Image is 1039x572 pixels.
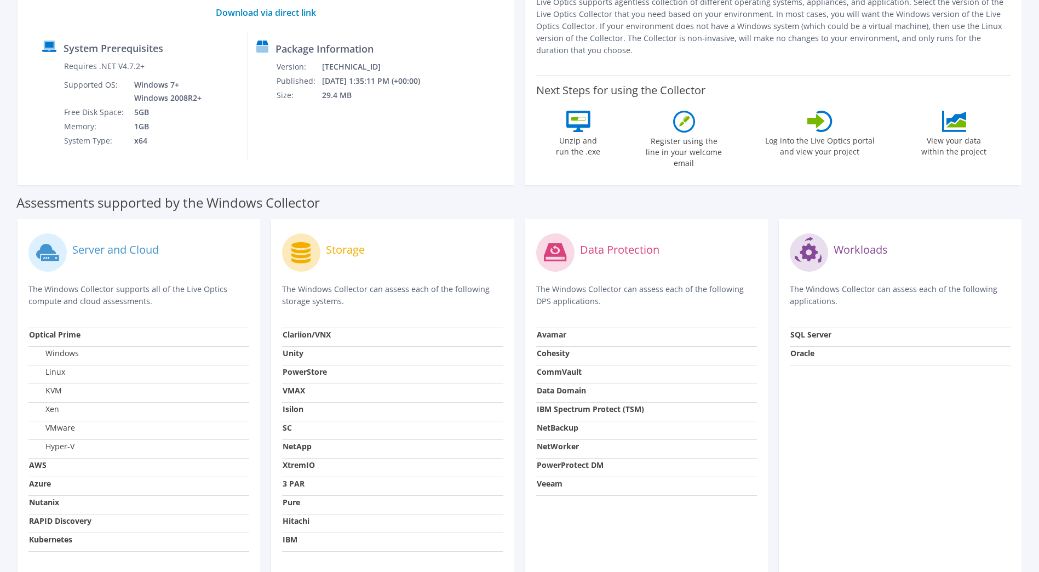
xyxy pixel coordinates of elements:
[126,78,204,105] td: Windows 7+ Windows 2008R2+
[537,422,578,433] strong: NetBackup
[126,134,204,148] td: x64
[275,43,374,54] label: Package Information
[536,283,757,307] p: The Windows Collector can assess each of the following DPS applications.
[29,534,72,545] strong: Kubernetes
[322,60,435,74] td: [TECHNICAL_ID]
[276,60,322,74] td: Version:
[29,422,75,433] label: VMware
[283,441,312,451] strong: NetApp
[283,404,303,414] strong: Isilon
[126,119,204,134] td: 1GB
[537,348,570,358] strong: Cohesity
[283,478,305,489] strong: 3 PAR
[283,385,305,396] strong: VMAX
[64,61,145,72] label: Requires .NET V4.7.2+
[29,516,91,526] strong: RAPID Discovery
[790,348,814,358] strong: Oracle
[553,132,604,157] label: Unzip and run the .exe
[64,105,126,119] td: Free Disk Space:
[29,367,65,377] label: Linux
[64,119,126,134] td: Memory:
[29,478,51,489] strong: Azure
[915,132,994,157] label: View your data within the project
[216,7,316,19] a: Download via direct link
[64,134,126,148] td: System Type:
[283,348,303,358] strong: Unity
[29,497,59,507] strong: Nutanix
[322,88,435,102] td: 29.4 MB
[16,197,320,208] label: Assessments supported by the Windows Collector
[790,283,1011,307] p: The Windows Collector can assess each of the following applications.
[283,367,327,377] strong: PowerStore
[322,74,435,88] td: [DATE] 1:35:11 PM (+00:00)
[283,460,315,470] strong: XtremIO
[29,385,62,396] label: KVM
[537,460,604,470] strong: PowerProtect DM
[834,244,888,255] label: Workloads
[790,329,831,340] strong: SQL Server
[283,329,331,340] strong: Clariion/VNX
[283,516,309,526] strong: Hitachi
[126,105,204,119] td: 5GB
[580,244,659,255] label: Data Protection
[64,43,163,54] label: System Prerequisites
[326,244,365,255] label: Storage
[276,88,322,102] td: Size:
[283,422,292,433] strong: SC
[29,348,79,359] label: Windows
[28,283,249,307] p: The Windows Collector supports all of the Live Optics compute and cloud assessments.
[537,385,586,396] strong: Data Domain
[537,478,562,489] strong: Veeam
[72,244,159,255] label: Server and Cloud
[537,404,644,414] strong: IBM Spectrum Protect (TSM)
[64,78,126,105] td: Supported OS:
[283,497,300,507] strong: Pure
[276,74,322,88] td: Published:
[29,460,47,470] strong: AWS
[537,441,579,451] strong: NetWorker
[643,133,725,169] label: Register using the line in your welcome email
[536,84,705,97] label: Next Steps for using the Collector
[282,283,503,307] p: The Windows Collector can assess each of the following storage systems.
[29,404,59,415] label: Xen
[765,132,875,157] label: Log into the Live Optics portal and view your project
[29,329,81,340] strong: Optical Prime
[283,534,297,545] strong: IBM
[537,329,566,340] strong: Avamar
[537,367,582,377] strong: CommVault
[29,441,74,452] label: Hyper-V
